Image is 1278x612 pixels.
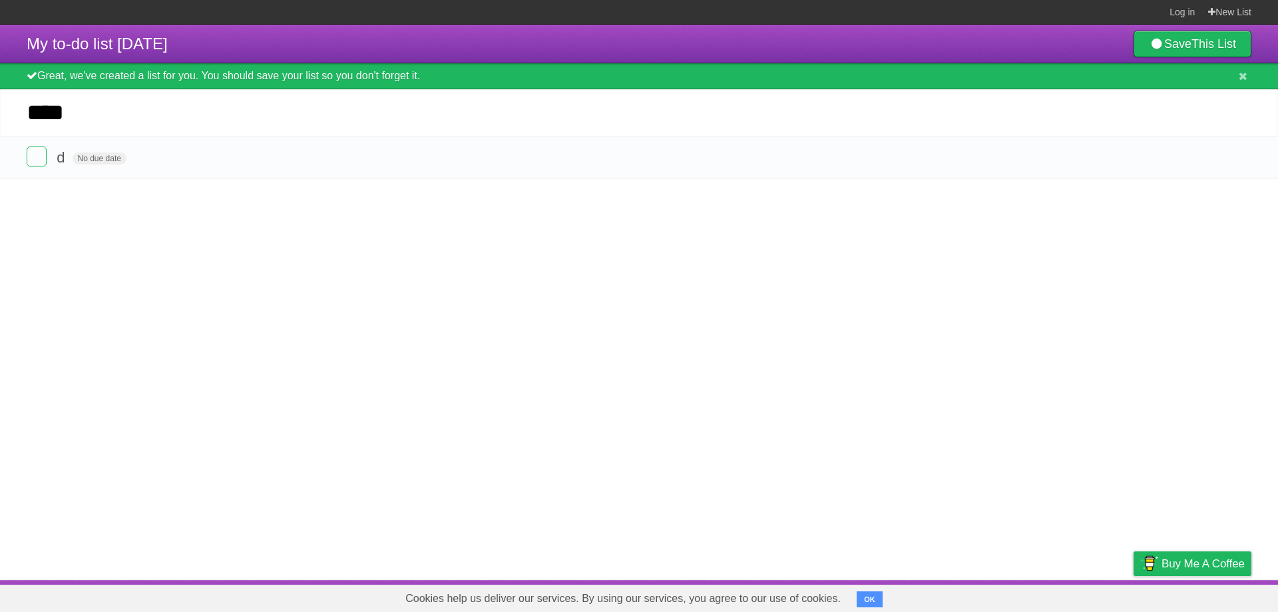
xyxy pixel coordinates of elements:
[57,149,68,166] span: d
[73,153,126,164] span: No due date
[1140,552,1158,575] img: Buy me a coffee
[857,591,883,607] button: OK
[392,585,854,612] span: Cookies help us deliver our services. By using our services, you agree to our use of cookies.
[1191,37,1236,51] b: This List
[1168,583,1251,609] a: Suggest a feature
[1000,583,1054,609] a: Developers
[1162,552,1245,575] span: Buy me a coffee
[27,147,47,166] label: Done
[27,35,168,53] span: My to-do list [DATE]
[957,583,984,609] a: About
[1116,583,1151,609] a: Privacy
[1134,551,1251,576] a: Buy me a coffee
[1071,583,1100,609] a: Terms
[1134,31,1251,57] a: SaveThis List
